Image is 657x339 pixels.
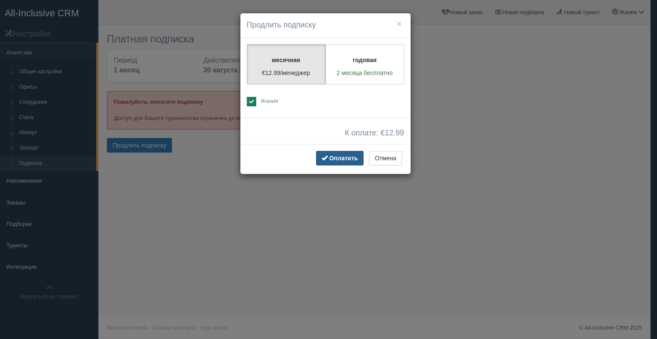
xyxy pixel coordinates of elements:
span: К оплате: € [345,129,404,138]
h4: Продлить подписку [247,20,404,31]
button: × [397,19,402,28]
span: 12.99 [385,129,404,137]
span: Жания [260,98,278,104]
p: €12.99/менеджер [252,69,320,77]
button: Отмена [369,151,402,165]
p: 2 месяца бесплатно [331,69,399,77]
span: Оплатить [329,155,358,162]
p: месячная [252,56,320,64]
p: годовая [331,56,399,64]
button: Оплатить [316,151,364,165]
